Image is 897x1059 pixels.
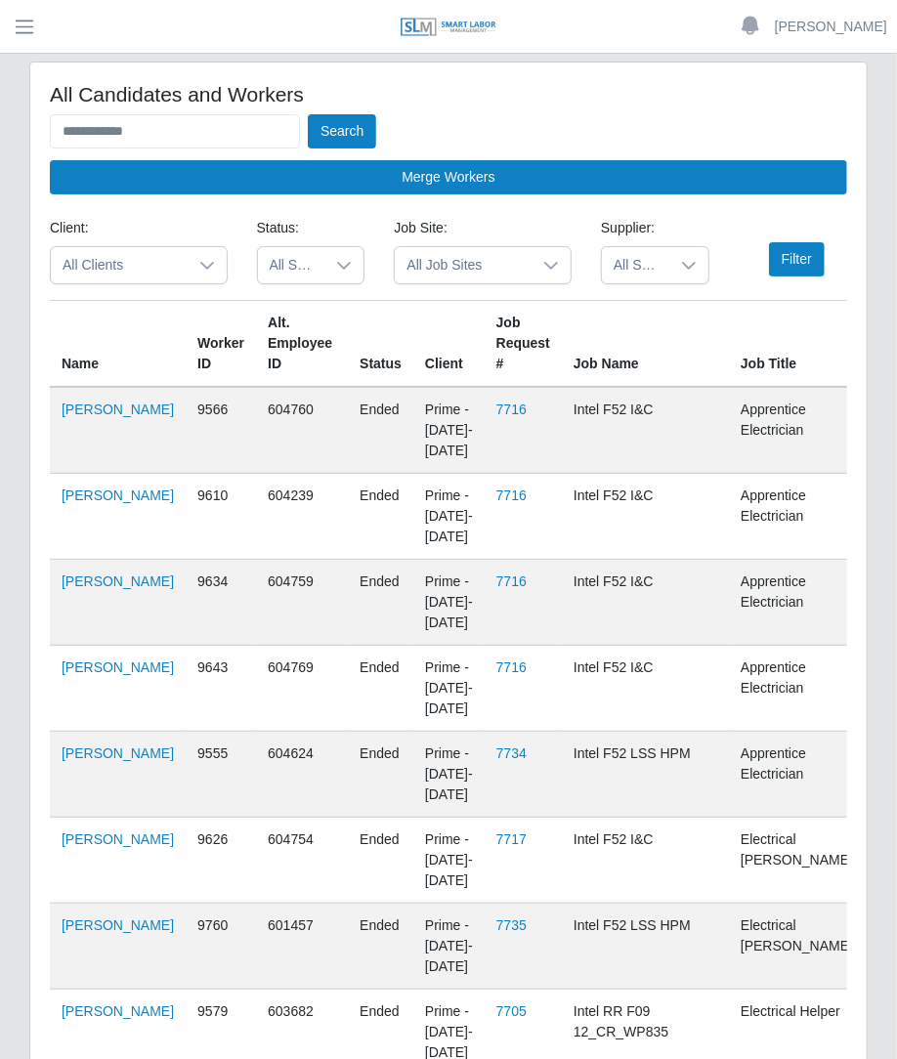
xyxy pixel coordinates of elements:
[256,904,348,990] td: 601457
[62,573,174,589] a: [PERSON_NAME]
[186,301,256,388] th: Worker ID
[348,474,413,560] td: ended
[562,818,729,904] td: Intel F52 I&C
[308,114,376,148] button: Search
[769,242,825,276] button: Filter
[496,831,527,847] a: 7717
[186,732,256,818] td: 9555
[729,732,865,818] td: Apprentice Electrician
[186,904,256,990] td: 9760
[729,560,865,646] td: Apprentice Electrician
[729,646,865,732] td: Apprentice Electrician
[562,387,729,474] td: Intel F52 I&C
[256,646,348,732] td: 604769
[400,17,497,38] img: SLM Logo
[256,301,348,388] th: Alt. Employee ID
[348,646,413,732] td: ended
[186,387,256,474] td: 9566
[562,474,729,560] td: Intel F52 I&C
[256,732,348,818] td: 604624
[62,917,174,933] a: [PERSON_NAME]
[775,17,887,37] a: [PERSON_NAME]
[256,560,348,646] td: 604759
[413,732,485,818] td: Prime - [DATE]-[DATE]
[601,218,655,238] label: Supplier:
[729,904,865,990] td: Electrical [PERSON_NAME]
[348,387,413,474] td: ended
[258,247,325,283] span: All Statuses
[348,904,413,990] td: ended
[256,818,348,904] td: 604754
[413,818,485,904] td: Prime - [DATE]-[DATE]
[496,487,527,503] a: 7716
[413,646,485,732] td: Prime - [DATE]-[DATE]
[256,474,348,560] td: 604239
[348,732,413,818] td: ended
[186,818,256,904] td: 9626
[485,301,562,388] th: Job Request #
[62,659,174,675] a: [PERSON_NAME]
[413,301,485,388] th: Client
[562,732,729,818] td: Intel F52 LSS HPM
[496,402,527,417] a: 7716
[496,917,527,933] a: 7735
[394,218,447,238] label: Job Site:
[50,218,89,238] label: Client:
[50,160,847,194] button: Merge Workers
[257,218,300,238] label: Status:
[413,474,485,560] td: Prime - [DATE]-[DATE]
[50,82,847,106] h4: All Candidates and Workers
[186,646,256,732] td: 9643
[562,646,729,732] td: Intel F52 I&C
[413,387,485,474] td: Prime - [DATE]-[DATE]
[348,301,413,388] th: Status
[729,387,865,474] td: Apprentice Electrician
[62,745,174,761] a: [PERSON_NAME]
[186,474,256,560] td: 9610
[413,904,485,990] td: Prime - [DATE]-[DATE]
[62,1003,174,1019] a: [PERSON_NAME]
[496,573,527,589] a: 7716
[496,659,527,675] a: 7716
[413,560,485,646] td: Prime - [DATE]-[DATE]
[395,247,532,283] span: All Job Sites
[496,745,527,761] a: 7734
[62,831,174,847] a: [PERSON_NAME]
[348,560,413,646] td: ended
[50,301,186,388] th: Name
[562,560,729,646] td: Intel F52 I&C
[562,301,729,388] th: Job Name
[562,904,729,990] td: Intel F52 LSS HPM
[62,402,174,417] a: [PERSON_NAME]
[729,818,865,904] td: Electrical [PERSON_NAME]
[729,474,865,560] td: Apprentice Electrician
[51,247,188,283] span: All Clients
[256,387,348,474] td: 604760
[62,487,174,503] a: [PERSON_NAME]
[602,247,669,283] span: All Suppliers
[348,818,413,904] td: ended
[729,301,865,388] th: Job Title
[496,1003,527,1019] a: 7705
[186,560,256,646] td: 9634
